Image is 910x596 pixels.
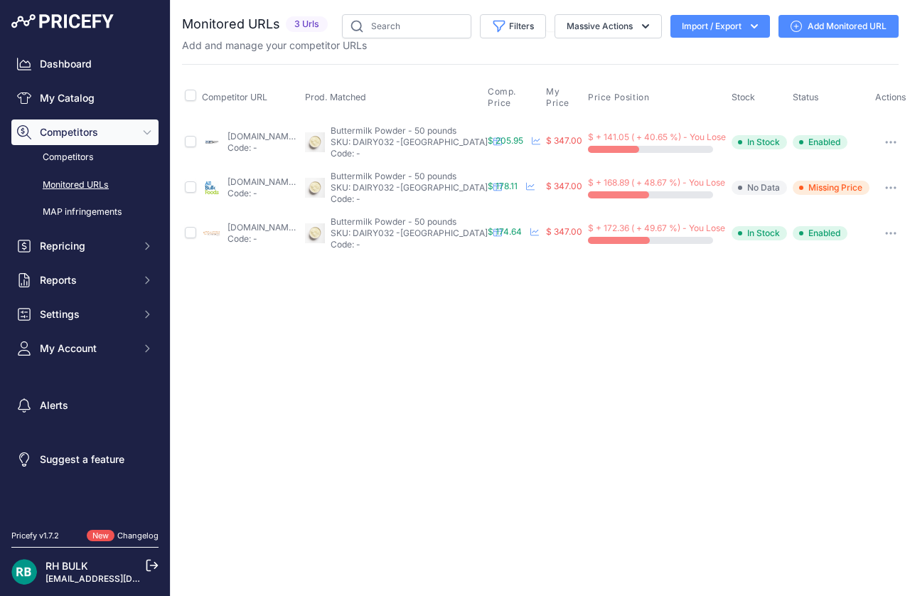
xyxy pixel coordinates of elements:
a: My Catalog [11,85,159,111]
a: Dashboard [11,51,159,77]
button: My Account [11,336,159,361]
button: Repricing [11,233,159,259]
button: Filters [480,14,546,38]
p: SKU: DAIRY032 -[GEOGRAPHIC_DATA] [331,228,488,239]
button: My Price [546,86,582,109]
div: Pricefy v1.7.2 [11,530,59,542]
span: Buttermilk Powder - 50 pounds [331,171,456,181]
span: Competitors [40,125,133,139]
span: Reports [40,273,133,287]
span: $ 347.00 [546,181,582,191]
p: Code: - [331,148,488,159]
span: Repricing [40,239,133,253]
span: 3 Urls [286,16,328,33]
span: Status [793,92,819,102]
span: $ 174.64 [488,226,522,237]
span: Enabled [793,226,847,240]
span: Buttermilk Powder - 50 pounds [331,125,456,136]
span: $ 178.11 [488,181,518,191]
button: Comp. Price [488,86,540,109]
a: RH BULK [45,560,88,572]
span: In Stock [732,135,787,149]
p: Code: - [227,233,299,245]
a: Changelog [117,531,159,541]
p: Add and manage your competitor URLs [182,38,367,53]
a: Add Monitored URL [778,15,899,38]
span: My Account [40,341,133,356]
span: Missing Price [793,181,869,195]
span: Buttermilk Powder - 50 pounds [331,216,456,227]
button: Competitors [11,119,159,145]
a: Competitors [11,145,159,170]
a: [EMAIL_ADDRESS][DOMAIN_NAME] [45,573,194,584]
input: Search [342,14,471,38]
img: Pricefy Logo [11,14,114,28]
p: Code: - [331,239,488,250]
a: Suggest a feature [11,447,159,472]
button: Import / Export [670,15,770,38]
p: SKU: DAIRY032 -[GEOGRAPHIC_DATA] [331,137,488,148]
button: Massive Actions [555,14,662,38]
a: Monitored URLs [11,173,159,198]
p: Code: - [227,188,299,199]
span: $ + 168.89 ( + 48.67 %) - You Lose [588,177,725,188]
h2: Monitored URLs [182,14,280,34]
button: Settings [11,302,159,327]
span: My Price [546,86,579,109]
button: Price Position [588,92,652,103]
span: Actions [875,92,906,102]
span: Settings [40,307,133,321]
span: New [87,530,114,542]
a: [DOMAIN_NAME][URL] [227,176,319,187]
p: Code: - [331,193,488,205]
span: Enabled [793,135,847,149]
button: Reports [11,267,159,293]
span: $ 205.95 [488,135,523,146]
nav: Sidebar [11,51,159,513]
span: Competitor URL [202,92,267,102]
a: MAP infringements [11,200,159,225]
a: [DOMAIN_NAME][URL] [227,131,319,142]
span: $ 347.00 [546,135,582,146]
span: Stock [732,92,755,102]
span: Prod. Matched [305,92,366,102]
span: No Data [732,181,787,195]
a: Alerts [11,393,159,418]
span: Comp. Price [488,86,537,109]
span: Price Position [588,92,649,103]
span: $ + 141.05 ( + 40.65 %) - You Lose [588,132,726,142]
span: In Stock [732,226,787,240]
span: $ 347.00 [546,226,582,237]
span: $ + 172.36 ( + 49.67 %) - You Lose [588,223,725,233]
p: Code: - [227,142,299,154]
a: [DOMAIN_NAME][URL] [227,222,319,233]
p: SKU: DAIRY032 -[GEOGRAPHIC_DATA] [331,182,488,193]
